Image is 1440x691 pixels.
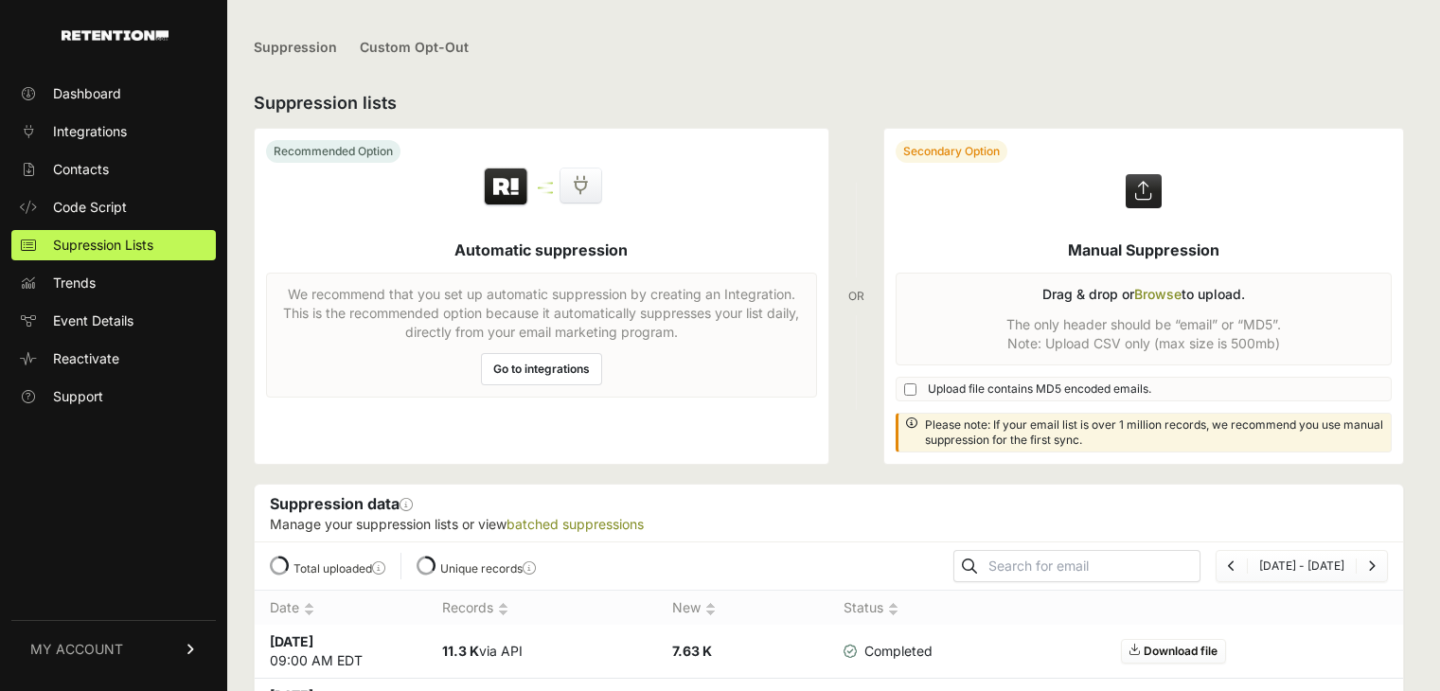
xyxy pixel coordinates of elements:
a: Contacts [11,154,216,185]
span: Integrations [53,122,127,141]
a: Custom Opt-Out [360,27,469,71]
a: Suppression [254,27,337,71]
span: MY ACCOUNT [30,640,123,659]
th: New [657,591,829,626]
th: Records [427,591,657,626]
img: integration [538,186,553,189]
div: Recommended Option [266,140,400,163]
nav: Page navigation [1216,550,1388,582]
img: integration [538,191,553,194]
label: Unique records [440,561,536,576]
label: Total uploaded [293,561,385,576]
div: OR [848,128,864,465]
li: [DATE] - [DATE] [1247,558,1356,574]
a: Integrations [11,116,216,147]
span: Support [53,387,103,406]
strong: [DATE] [270,633,313,649]
a: Supression Lists [11,230,216,260]
img: no_sort-eaf950dc5ab64cae54d48a5578032e96f70b2ecb7d747501f34c8f2db400fb66.gif [304,602,314,616]
img: no_sort-eaf950dc5ab64cae54d48a5578032e96f70b2ecb7d747501f34c8f2db400fb66.gif [705,602,716,616]
a: Previous [1228,558,1236,573]
a: Dashboard [11,79,216,109]
a: Code Script [11,192,216,222]
h5: Automatic suppression [454,239,628,261]
a: Reactivate [11,344,216,374]
a: Support [11,381,216,412]
span: Completed [844,642,933,661]
a: Go to integrations [481,353,602,385]
td: 09:00 AM EDT [255,625,427,679]
div: Suppression data [255,485,1403,541]
input: Search for email [985,553,1200,579]
a: Download file [1121,639,1226,664]
img: Retention [482,167,530,208]
a: Event Details [11,306,216,336]
th: Status [828,591,948,626]
a: Trends [11,268,216,298]
a: batched suppressions [507,516,644,532]
img: no_sort-eaf950dc5ab64cae54d48a5578032e96f70b2ecb7d747501f34c8f2db400fb66.gif [888,602,898,616]
strong: 11.3 K [442,643,479,659]
a: MY ACCOUNT [11,620,216,678]
td: via API [427,625,657,679]
p: Manage your suppression lists or view [270,515,1388,534]
span: Trends [53,274,96,292]
img: Retention.com [62,30,169,41]
span: Reactivate [53,349,119,368]
a: Next [1368,558,1376,573]
span: Event Details [53,311,133,330]
input: Upload file contains MD5 encoded emails. [904,383,916,396]
p: We recommend that you set up automatic suppression by creating an Integration. This is the recomm... [278,285,805,342]
span: Code Script [53,198,127,217]
img: integration [538,182,553,185]
img: no_sort-eaf950dc5ab64cae54d48a5578032e96f70b2ecb7d747501f34c8f2db400fb66.gif [498,602,508,616]
span: Supression Lists [53,236,153,255]
th: Date [255,591,427,626]
span: Upload file contains MD5 encoded emails. [928,381,1151,397]
strong: 7.63 K [672,643,712,659]
span: Contacts [53,160,109,179]
span: Dashboard [53,84,121,103]
h2: Suppression lists [254,90,1404,116]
